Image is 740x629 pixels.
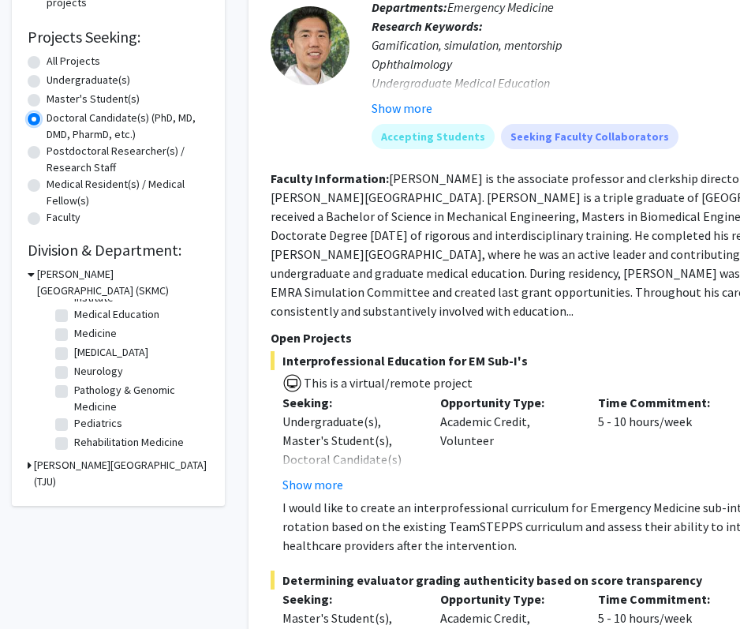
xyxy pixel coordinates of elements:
[372,99,432,118] button: Show more
[74,415,122,432] label: Pediatrics
[271,170,389,186] b: Faculty Information:
[74,325,117,342] label: Medicine
[440,590,574,608] p: Opportunity Type:
[428,393,586,494] div: Academic Credit, Volunteer
[28,28,209,47] h2: Projects Seeking:
[47,53,100,69] label: All Projects
[47,176,209,209] label: Medical Resident(s) / Medical Fellow(s)
[47,91,140,107] label: Master's Student(s)
[28,241,209,260] h2: Division & Department:
[47,209,80,226] label: Faculty
[47,72,130,88] label: Undergraduate(s)
[282,393,417,412] p: Seeking:
[501,124,678,149] mat-chip: Seeking Faculty Collaborators
[12,558,67,617] iframe: Chat
[34,457,209,490] h3: [PERSON_NAME][GEOGRAPHIC_DATA] (TJU)
[74,434,184,451] label: Rehabilitation Medicine
[598,590,732,608] p: Time Commitment:
[372,124,495,149] mat-chip: Accepting Students
[282,475,343,494] button: Show more
[282,590,417,608] p: Seeking:
[302,375,473,391] span: This is a virtual/remote project
[74,306,159,323] label: Medical Education
[47,110,209,143] label: Doctoral Candidate(s) (PhD, MD, DMD, PharmD, etc.)
[47,143,209,176] label: Postdoctoral Researcher(s) / Research Staff
[74,363,123,380] label: Neurology
[598,393,732,412] p: Time Commitment:
[372,18,483,34] b: Research Keywords:
[74,382,205,415] label: Pathology & Genomic Medicine
[282,412,417,507] div: Undergraduate(s), Master's Student(s), Doctoral Candidate(s) (PhD, MD, DMD, PharmD, etc.), Faculty
[74,344,148,361] label: [MEDICAL_DATA]
[37,266,209,299] h3: [PERSON_NAME][GEOGRAPHIC_DATA] (SKMC)
[440,393,574,412] p: Opportunity Type:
